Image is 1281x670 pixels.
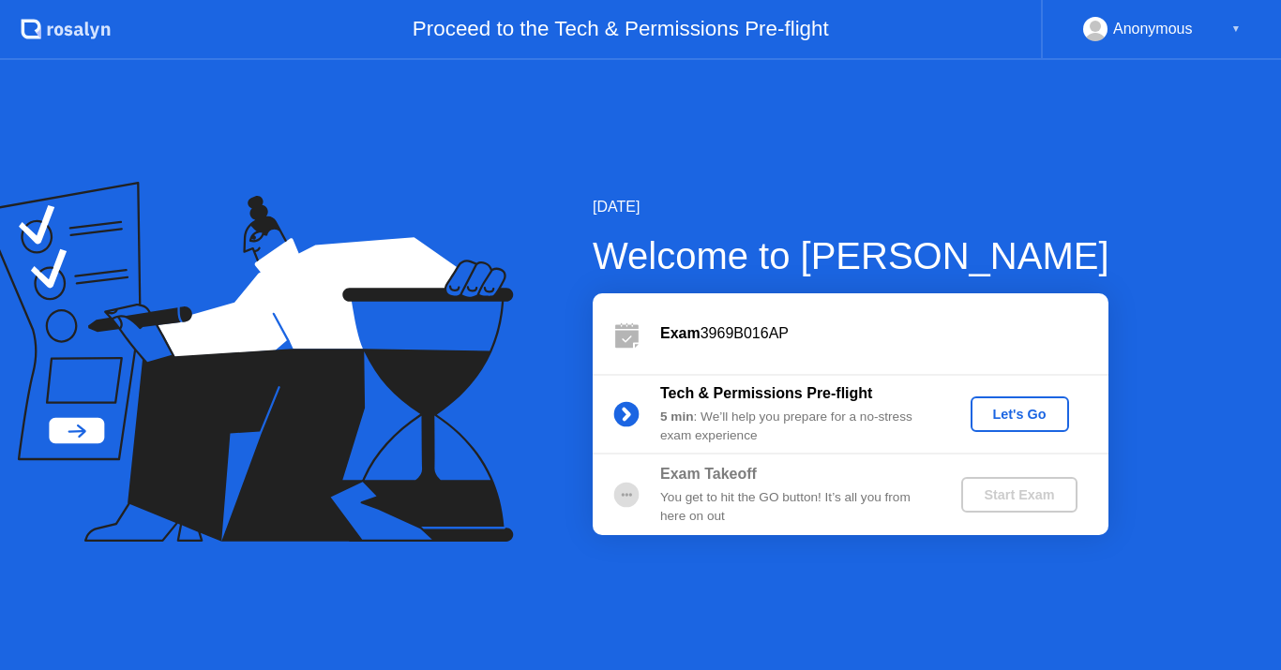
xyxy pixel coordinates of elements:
[1113,17,1193,41] div: Anonymous
[978,407,1062,422] div: Let's Go
[961,477,1077,513] button: Start Exam
[660,466,757,482] b: Exam Takeoff
[593,196,1109,218] div: [DATE]
[1231,17,1241,41] div: ▼
[660,325,701,341] b: Exam
[593,228,1109,284] div: Welcome to [PERSON_NAME]
[971,396,1069,432] button: Let's Go
[660,409,694,424] b: 5 min
[660,322,1108,345] div: 3969B016AP
[969,487,1069,502] div: Start Exam
[660,385,872,401] b: Tech & Permissions Pre-flight
[660,408,930,446] div: : We’ll help you prepare for a no-stress exam experience
[660,488,930,527] div: You get to hit the GO button! It’s all you from here on out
